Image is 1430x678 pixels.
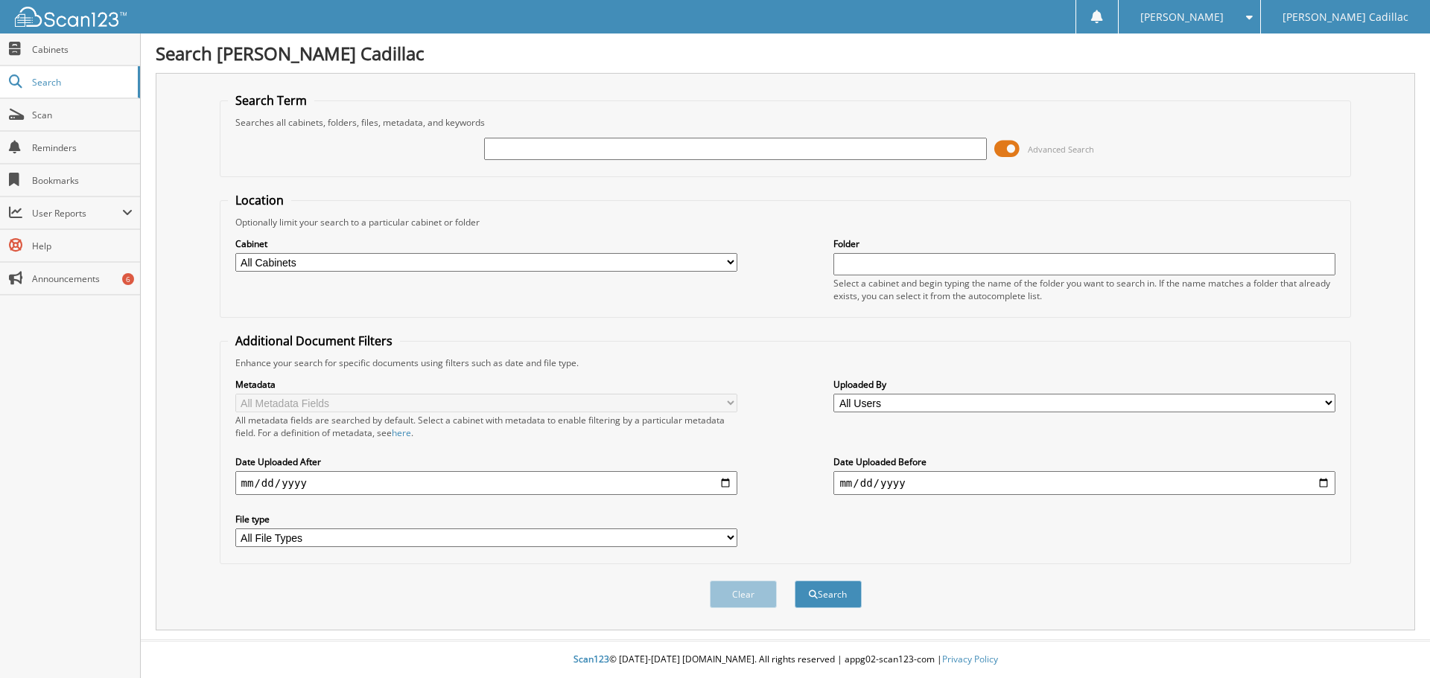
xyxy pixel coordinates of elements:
div: Select a cabinet and begin typing the name of the folder you want to search in. If the name match... [833,277,1335,302]
span: Scan123 [573,653,609,665]
a: here [392,426,411,439]
span: Announcements [32,272,133,285]
iframe: Chat Widget [1356,607,1430,678]
div: Searches all cabinets, folders, files, metadata, and keywords [228,116,1344,129]
button: Search [795,581,862,608]
span: Reminders [32,141,133,154]
div: Enhance your search for specific documents using filters such as date and file type. [228,356,1344,369]
img: scan123-logo-white.svg [15,7,127,27]
label: Metadata [235,378,737,391]
span: [PERSON_NAME] Cadillac [1283,13,1408,22]
label: File type [235,513,737,525]
div: 6 [122,273,134,285]
span: [PERSON_NAME] [1140,13,1224,22]
legend: Location [228,192,291,208]
a: Privacy Policy [942,653,998,665]
label: Folder [833,237,1335,250]
input: start [235,471,737,495]
label: Cabinet [235,237,737,250]
span: Bookmarks [32,174,133,187]
label: Date Uploaded After [235,455,737,468]
legend: Additional Document Filters [228,333,400,349]
span: Search [32,76,130,89]
button: Clear [710,581,777,608]
label: Date Uploaded Before [833,455,1335,468]
legend: Search Term [228,92,314,109]
span: Help [32,240,133,252]
div: © [DATE]-[DATE] [DOMAIN_NAME]. All rights reserved | appg02-scan123-com | [141,642,1430,678]
span: Scan [32,109,133,121]
span: Cabinets [32,43,133,56]
input: end [833,471,1335,495]
div: All metadata fields are searched by default. Select a cabinet with metadata to enable filtering b... [235,414,737,439]
span: User Reports [32,207,122,220]
div: Optionally limit your search to a particular cabinet or folder [228,216,1344,228]
h1: Search [PERSON_NAME] Cadillac [156,41,1415,65]
label: Uploaded By [833,378,1335,391]
span: Advanced Search [1028,144,1094,155]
